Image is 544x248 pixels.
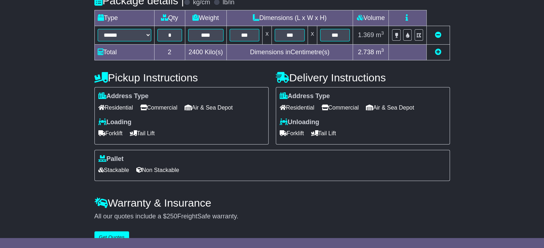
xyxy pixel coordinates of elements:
td: Dimensions in Centimetre(s) [226,45,353,60]
span: Air & Sea Depot [185,102,233,113]
label: Loading [98,118,132,126]
span: Tail Lift [130,128,155,139]
td: Weight [185,10,226,26]
span: m [376,31,384,39]
sup: 3 [381,30,384,36]
span: Residential [98,102,133,113]
td: Volume [353,10,389,26]
span: Commercial [140,102,177,113]
h4: Pickup Instructions [94,72,269,83]
sup: 3 [381,47,384,53]
div: All our quotes include a $ FreightSafe warranty. [94,213,450,221]
span: 1.369 [358,31,374,39]
span: Residential [280,102,314,113]
td: Type [94,10,154,26]
span: Commercial [322,102,359,113]
label: Pallet [98,155,124,163]
td: Total [94,45,154,60]
span: Air & Sea Depot [366,102,414,113]
label: Unloading [280,118,319,126]
a: Remove this item [435,31,441,39]
button: Get Quotes [94,231,129,244]
span: 2.738 [358,49,374,56]
span: 2400 [188,49,203,56]
td: x [263,26,272,45]
span: Forklift [280,128,304,139]
td: 2 [154,45,185,60]
span: 250 [167,213,177,220]
span: Tail Lift [311,128,336,139]
td: x [308,26,317,45]
a: Add new item [435,49,441,56]
span: Non Stackable [136,165,179,176]
h4: Warranty & Insurance [94,197,450,209]
label: Address Type [98,92,149,100]
td: Qty [154,10,185,26]
td: Kilo(s) [185,45,226,60]
label: Address Type [280,92,330,100]
h4: Delivery Instructions [276,72,450,83]
span: Forklift [98,128,123,139]
span: m [376,49,384,56]
span: Stackable [98,165,129,176]
td: Dimensions (L x W x H) [226,10,353,26]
